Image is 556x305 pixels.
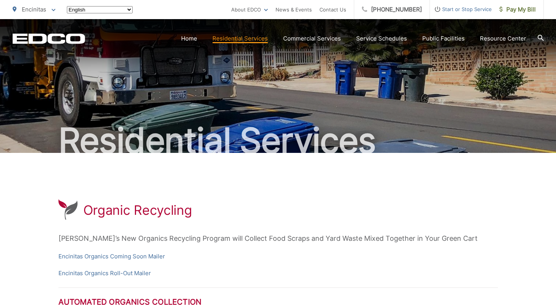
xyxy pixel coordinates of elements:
[231,5,268,14] a: About EDCO
[212,34,268,43] a: Residential Services
[276,5,312,14] a: News & Events
[22,6,46,13] span: Encinitas
[58,252,165,261] a: Encinitas Organics Coming Soon Mailer
[499,5,536,14] span: Pay My Bill
[422,34,465,43] a: Public Facilities
[83,203,192,218] h1: Organic Recycling
[480,34,526,43] a: Resource Center
[356,34,407,43] a: Service Schedules
[67,6,133,13] select: Select a language
[58,233,498,244] p: [PERSON_NAME]’s New Organics Recycling Program will Collect Food Scraps and Yard Waste Mixed Toge...
[58,269,151,278] a: Encinitas Organics Roll-Out Mailer
[319,5,346,14] a: Contact Us
[13,33,85,44] a: EDCD logo. Return to the homepage.
[283,34,341,43] a: Commercial Services
[13,122,544,160] h2: Residential Services
[181,34,197,43] a: Home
